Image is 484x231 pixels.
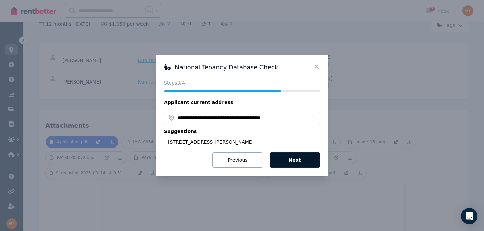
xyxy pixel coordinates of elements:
button: Next [270,152,320,168]
p: Steps 3 /4 [164,79,320,86]
button: Previous [212,152,263,168]
div: [STREET_ADDRESS][PERSON_NAME] [168,139,320,145]
h3: National Tenancy Database Check [164,63,320,71]
legend: Applicant current address [164,99,320,106]
p: Suggestions [164,128,320,135]
div: Open Intercom Messenger [461,208,477,224]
